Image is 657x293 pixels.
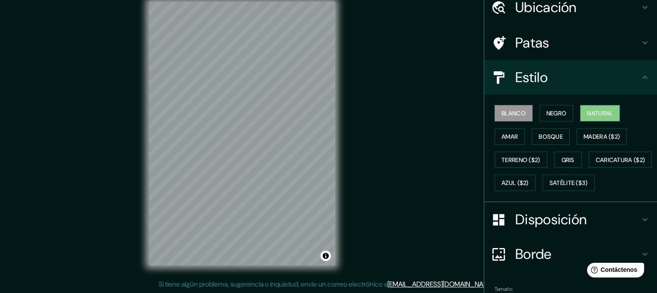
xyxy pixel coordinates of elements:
font: Madera ($2) [584,133,620,140]
font: Gris [562,156,574,164]
font: Amar [501,133,518,140]
button: Blanco [495,105,533,121]
button: Azul ($2) [495,175,536,191]
font: Satélite ($3) [549,179,588,187]
button: Madera ($2) [577,128,627,145]
font: Estilo [515,68,548,86]
font: Borde [515,245,552,263]
font: Terreno ($2) [501,156,540,164]
div: Disposición [484,202,657,237]
button: Negro [540,105,574,121]
button: Bosque [532,128,570,145]
button: Gris [554,152,582,168]
font: Blanco [501,109,526,117]
iframe: Lanzador de widgets de ayuda [580,259,647,283]
a: [EMAIL_ADDRESS][DOMAIN_NAME] [387,280,494,289]
div: Patas [484,25,657,60]
button: Natural [580,105,620,121]
button: Satélite ($3) [543,175,595,191]
font: Disposición [515,210,587,229]
font: Caricatura ($2) [596,156,645,164]
div: Estilo [484,60,657,95]
div: Borde [484,237,657,271]
button: Activar o desactivar atribución [321,251,331,261]
font: Patas [515,34,549,52]
button: Terreno ($2) [495,152,547,168]
button: Amar [495,128,525,145]
font: Tamaño [495,286,512,293]
button: Caricatura ($2) [589,152,652,168]
font: Natural [587,109,613,117]
font: Bosque [539,133,563,140]
font: Si tiene algún problema, sugerencia o inquietud, envíe un correo electrónico a [159,280,387,289]
canvas: Mapa [149,2,335,265]
font: Azul ($2) [501,179,529,187]
font: Negro [546,109,567,117]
